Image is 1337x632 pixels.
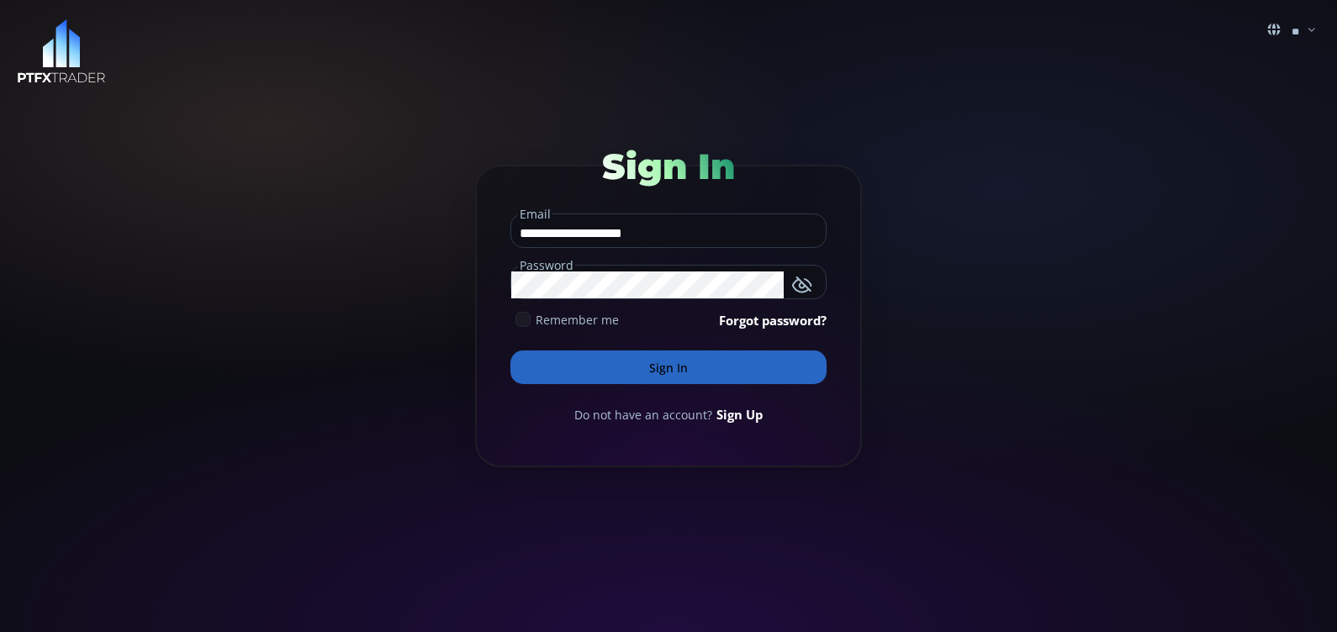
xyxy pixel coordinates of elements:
img: LOGO [17,19,106,84]
a: Forgot password? [719,311,827,329]
button: Sign In [510,350,827,384]
span: Remember me [536,311,619,329]
span: Sign In [602,145,735,188]
div: Do not have an account? [510,405,827,424]
a: Sign Up [716,405,763,424]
